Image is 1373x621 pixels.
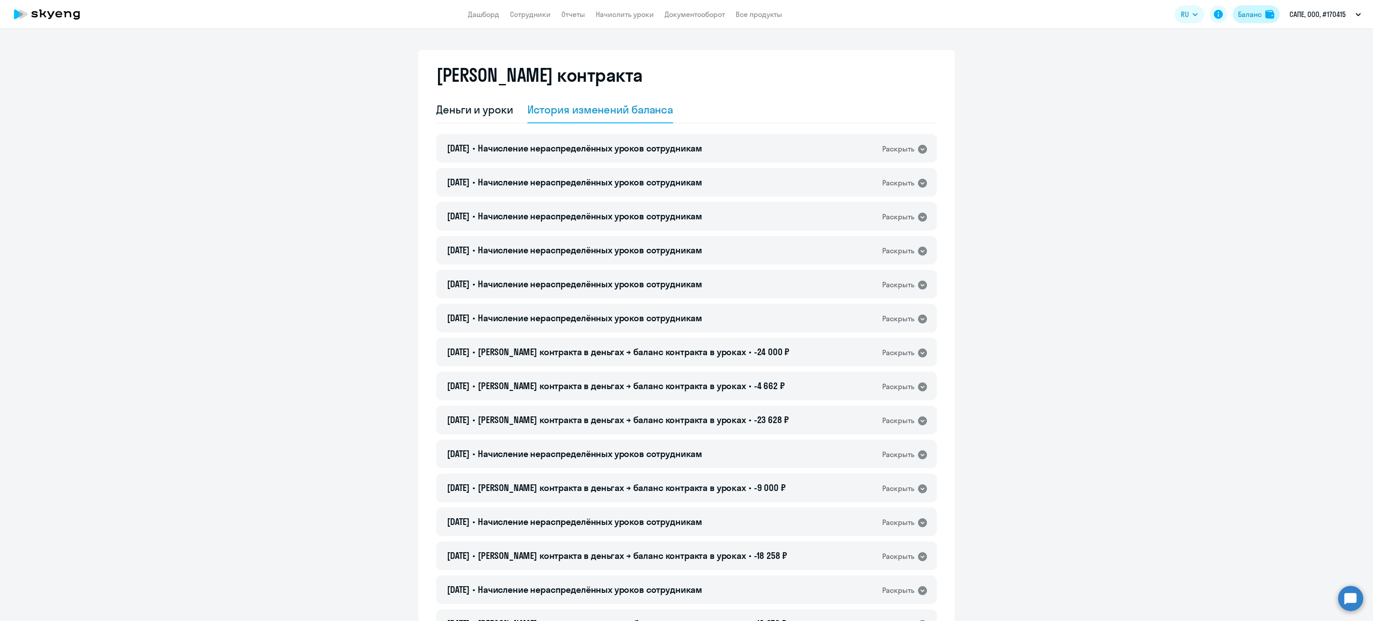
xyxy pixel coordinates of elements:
[754,414,789,425] span: -23 628 ₽
[754,550,788,561] span: -18 258 ₽
[478,584,702,595] span: Начисление нераспределённых уроков сотрудникам
[749,482,751,493] span: •
[472,414,475,425] span: •
[478,278,702,290] span: Начисление нераспределённых уроков сотрудникам
[749,550,751,561] span: •
[882,381,914,392] div: Раскрыть
[447,176,470,188] span: [DATE]
[1238,9,1262,20] div: Баланс
[596,10,654,19] a: Начислить уроки
[665,10,725,19] a: Документооборот
[478,482,746,493] span: [PERSON_NAME] контракта в деньгах → баланс контракта в уроках
[472,448,475,459] span: •
[882,415,914,426] div: Раскрыть
[472,516,475,527] span: •
[882,483,914,494] div: Раскрыть
[749,414,751,425] span: •
[478,176,702,188] span: Начисление нераспределённых уроков сотрудникам
[1289,9,1346,20] p: САПЕ, ООО, #170415
[447,414,470,425] span: [DATE]
[447,143,470,154] span: [DATE]
[1181,9,1189,20] span: RU
[436,64,643,86] h2: [PERSON_NAME] контракта
[882,347,914,358] div: Раскрыть
[478,244,702,256] span: Начисление нераспределённых уроков сотрудникам
[468,10,499,19] a: Дашборд
[749,346,751,357] span: •
[754,380,785,391] span: -4 662 ₽
[736,10,782,19] a: Все продукты
[447,482,470,493] span: [DATE]
[472,346,475,357] span: •
[882,585,914,596] div: Раскрыть
[447,516,470,527] span: [DATE]
[882,313,914,324] div: Раскрыть
[478,448,702,459] span: Начисление нераспределённых уроков сотрудникам
[882,449,914,460] div: Раскрыть
[478,346,746,357] span: [PERSON_NAME] контракта в деньгах → баланс контракта в уроках
[447,584,470,595] span: [DATE]
[882,517,914,528] div: Раскрыть
[754,346,790,357] span: -24 000 ₽
[527,102,674,117] div: История изменений баланса
[447,380,470,391] span: [DATE]
[754,482,786,493] span: -9 000 ₽
[447,346,470,357] span: [DATE]
[749,380,751,391] span: •
[472,210,475,222] span: •
[1285,4,1365,25] button: САПЕ, ООО, #170415
[561,10,585,19] a: Отчеты
[472,584,475,595] span: •
[447,312,470,323] span: [DATE]
[882,279,914,290] div: Раскрыть
[1233,5,1280,23] button: Балансbalance
[472,244,475,256] span: •
[478,516,702,527] span: Начисление нераспределённых уроков сотрудникам
[882,551,914,562] div: Раскрыть
[882,143,914,155] div: Раскрыть
[882,177,914,189] div: Раскрыть
[472,143,475,154] span: •
[447,550,470,561] span: [DATE]
[436,102,513,117] div: Деньги и уроки
[472,278,475,290] span: •
[472,482,475,493] span: •
[478,312,702,323] span: Начисление нераспределённых уроков сотрудникам
[447,278,470,290] span: [DATE]
[447,210,470,222] span: [DATE]
[478,143,702,154] span: Начисление нераспределённых уроков сотрудникам
[478,550,746,561] span: [PERSON_NAME] контракта в деньгах → баланс контракта в уроках
[510,10,551,19] a: Сотрудники
[882,245,914,256] div: Раскрыть
[478,210,702,222] span: Начисление нераспределённых уроков сотрудникам
[472,380,475,391] span: •
[472,312,475,323] span: •
[478,380,746,391] span: [PERSON_NAME] контракта в деньгах → баланс контракта в уроках
[472,550,475,561] span: •
[472,176,475,188] span: •
[447,448,470,459] span: [DATE]
[882,211,914,222] div: Раскрыть
[1175,5,1204,23] button: RU
[478,414,746,425] span: [PERSON_NAME] контракта в деньгах → баланс контракта в уроках
[1265,10,1274,19] img: balance
[447,244,470,256] span: [DATE]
